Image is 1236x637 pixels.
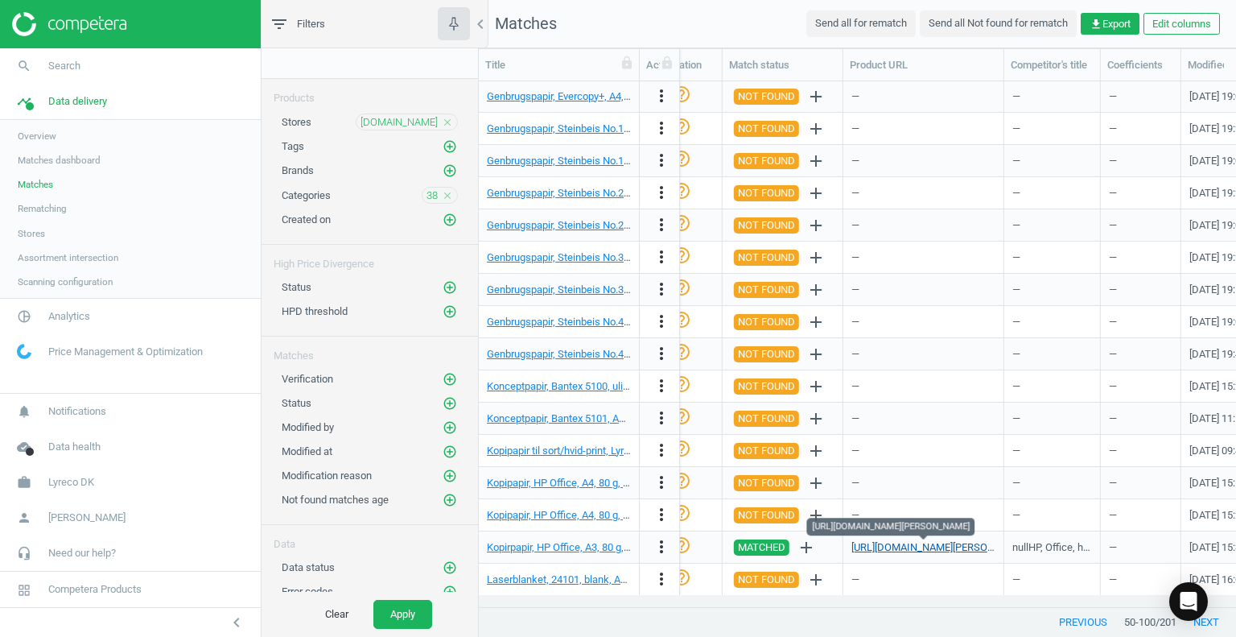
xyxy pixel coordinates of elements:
span: NOT FOUND [738,378,795,395]
button: add_circle_outline [442,468,458,484]
a: Genbrugspapir, Steinbeis No.4 Evolution White, 80 g, A4, pakke a 5 x 500 stk, 4260074845266 [487,348,908,360]
span: NOT FOUND [738,89,795,105]
div: Matches [262,337,478,363]
div: — [851,436,995,465]
button: add [802,276,830,304]
i: help_outline [672,310,691,329]
div: — [851,404,995,432]
div: Competitor's title [1011,58,1094,72]
button: add_circle_outline [442,163,458,179]
button: more_vert [652,376,671,397]
span: NOT FOUND [738,153,795,169]
div: Match status [729,58,836,72]
i: more_vert [652,118,671,138]
div: — [1012,243,1092,271]
a: Genbrugspapir, Steinbeis No.1 Classic White, 80 g, A4, pakke a 5 x 500 stk, 4260074845013 [487,155,900,167]
i: pie_chart_outlined [9,301,39,332]
i: help_outline [672,407,691,426]
span: Analytics [48,309,90,324]
i: add [806,216,826,235]
div: — [851,501,995,529]
i: add_circle_outline [443,445,457,459]
i: search [9,51,39,81]
span: HPD threshold [282,305,348,317]
button: add [802,83,830,110]
a: Genbrugspapir, Steinbeis No.3 Pure White, 80 g, A4, pakke a 5 x 500 stk, 4260074845198 [487,283,888,296]
i: help_outline [672,374,691,394]
i: help_outline [672,568,691,587]
div: — [1012,501,1092,529]
div: — [1109,243,1172,271]
div: — [1012,82,1092,110]
button: add [802,115,830,143]
a: Genbrugspapir, Steinbeis No.4 Evolution White, 80 g, A3, pakke a 500 stk, 4260074845273 [487,316,892,328]
i: add [806,377,826,396]
span: NOT FOUND [738,346,795,362]
i: add [806,409,826,428]
i: add [806,184,826,203]
span: Scanning configuration [18,275,113,288]
i: add [806,570,826,589]
div: — [1012,308,1092,336]
i: more_vert [652,183,671,202]
a: Laserblanket, 24101, blank, A4, 90 g, pakke a 2.000 stk, 00000000 [487,573,785,585]
i: more_vert [652,279,671,299]
div: — [1012,147,1092,175]
span: Categories [282,189,331,201]
i: help_outline [672,117,691,136]
span: NOT FOUND [738,217,795,234]
i: add [806,151,826,171]
div: — [1012,436,1092,465]
div: — [851,147,995,175]
span: Modification reason [282,469,372,482]
div: — [1109,179,1172,207]
button: more_vert [652,279,671,300]
a: Kopirpapir, HP Office, A3, 80 g, pakke a 500 ark, 3141725002287 [487,541,777,553]
i: add_circle_outline [443,163,457,178]
button: add [802,180,830,207]
div: — [1109,372,1172,400]
span: Tags [282,140,304,152]
div: Title [485,58,632,72]
i: help_outline [672,149,691,168]
div: — [1109,501,1172,529]
i: help_outline [672,503,691,523]
i: help_outline [672,342,691,362]
span: Not found matches age [282,494,389,506]
button: add [802,308,830,336]
div: — [1109,82,1172,110]
div: — [1012,372,1092,400]
i: help_outline [672,471,691,490]
button: more_vert [652,505,671,526]
i: more_vert [652,441,671,460]
span: Created on [282,213,331,225]
i: add [806,280,826,300]
span: Competera Products [48,582,142,597]
div: Coefficients [1107,58,1174,72]
i: more_vert [652,505,671,524]
i: add [797,538,816,557]
button: add_circle_outline [442,304,458,320]
i: headset_mic [9,538,39,569]
span: Matches dashboard [18,154,101,167]
div: — [851,82,995,110]
i: help_outline [672,246,691,265]
a: Genbrugspapir, Steinbeis No.3 Pure White, 80 g, A3, pakke a 500 stk, 4260074845204 [487,251,872,263]
div: — [1109,565,1172,594]
i: add [806,345,826,364]
span: NOT FOUND [738,121,795,137]
div: — [1012,211,1092,239]
i: more_vert [652,151,671,170]
button: more_vert [652,86,671,107]
a: [URL][DOMAIN_NAME][PERSON_NAME] [851,541,1030,553]
span: Status [282,281,311,293]
i: help_outline [672,181,691,201]
span: NOT FOUND [738,411,795,427]
i: add_circle_outline [443,469,457,483]
i: work [9,467,39,498]
button: add [802,244,830,271]
div: grid [479,81,1236,595]
i: more_vert [652,408,671,428]
button: more_vert [652,441,671,461]
button: add_circle_outline [442,279,458,296]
